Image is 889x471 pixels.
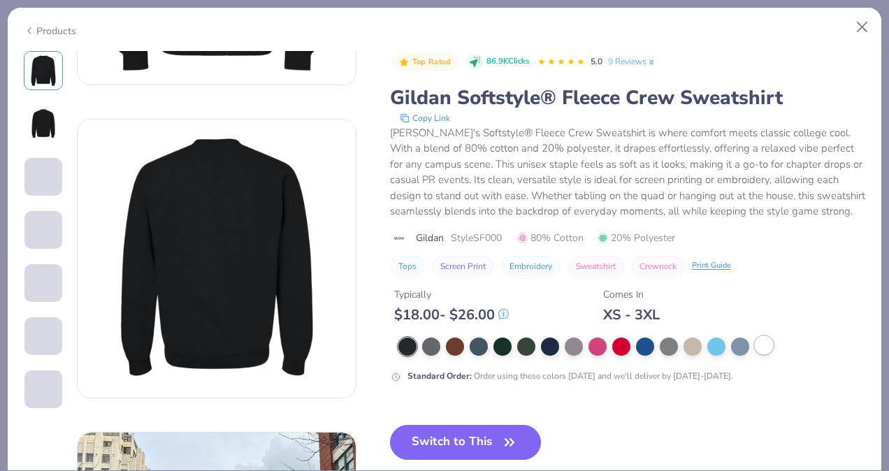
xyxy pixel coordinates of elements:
img: Top Rated sort [398,57,410,68]
button: Embroidery [501,256,561,276]
img: User generated content [24,408,27,446]
strong: Standard Order : [407,370,472,382]
img: User generated content [24,249,27,287]
div: Products [24,24,76,38]
img: brand logo [390,233,409,244]
button: Crewneck [631,256,685,276]
div: Print Guide [692,260,731,272]
span: 20% Polyester [598,231,675,245]
button: Switch to This [390,425,542,460]
span: Gildan [416,231,444,245]
span: Top Rated [412,58,451,66]
img: User generated content [24,355,27,393]
div: Gildan Softstyle® Fleece Crew Sweatshirt [390,85,866,111]
span: 80% Cotton [517,231,584,245]
div: [PERSON_NAME]'s Softstyle® Fleece Crew Sweatshirt is where comfort meets classic college cool. Wi... [390,125,866,219]
button: Sweatshirt [568,256,624,276]
span: 5.0 [591,56,602,67]
button: Screen Print [432,256,494,276]
img: Front [27,54,60,87]
div: Order using these colors [DATE] and we'll deliver by [DATE]-[DATE]. [407,370,733,382]
div: Comes In [603,287,660,302]
img: User generated content [24,302,27,340]
button: copy to clipboard [396,111,454,125]
div: XS - 3XL [603,306,660,324]
button: Badge Button [391,53,458,71]
img: User generated content [24,196,27,233]
img: Back [78,119,356,398]
span: 86.9K Clicks [486,56,529,68]
span: Style SF000 [451,231,502,245]
a: 9 Reviews [608,55,656,68]
button: Close [849,14,876,41]
div: 5.0 Stars [537,51,585,73]
div: $ 18.00 - $ 26.00 [394,306,509,324]
img: Back [27,107,60,140]
div: Typically [394,287,509,302]
button: Tops [390,256,425,276]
